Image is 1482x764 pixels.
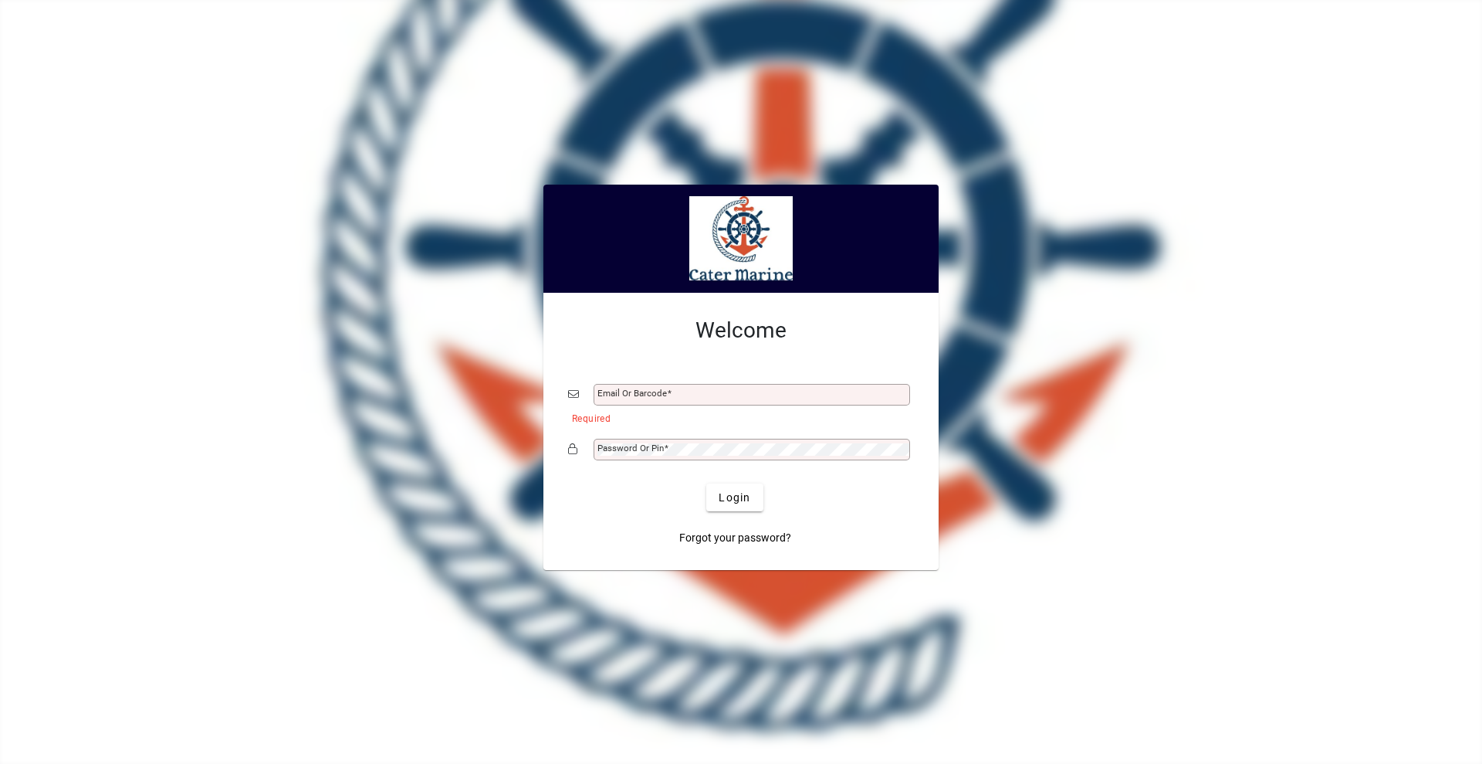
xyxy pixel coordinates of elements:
[706,484,763,511] button: Login
[597,443,664,453] mat-label: Password or Pin
[673,524,797,552] a: Forgot your password?
[568,317,914,344] h2: Welcome
[679,530,791,546] span: Forgot your password?
[719,490,750,506] span: Login
[572,409,902,426] mat-error: Required
[597,388,667,399] mat-label: Email or Barcode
